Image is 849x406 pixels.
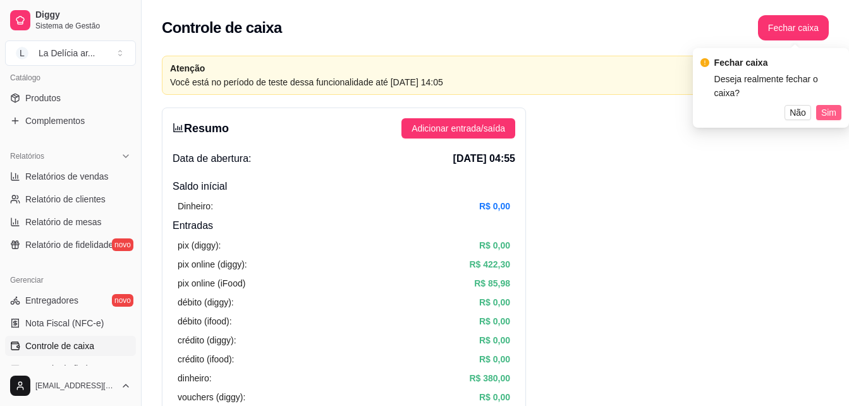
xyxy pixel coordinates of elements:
a: Complementos [5,111,136,131]
a: Produtos [5,88,136,108]
span: Entregadores [25,294,78,307]
span: Relatórios [10,151,44,161]
article: pix online (iFood) [178,276,245,290]
span: Não [790,106,806,120]
article: R$ 0,00 [479,199,510,213]
article: crédito (ifood): [178,352,234,366]
span: Nota Fiscal (NFC-e) [25,317,104,329]
a: Relatório de mesas [5,212,136,232]
div: Fechar caixa [714,56,841,70]
article: débito (ifood): [178,314,232,328]
article: vouchers (diggy): [178,390,245,404]
article: R$ 422,30 [469,257,510,271]
div: La Delícia ar ... [39,47,95,59]
div: Deseja realmente fechar o caixa? [714,72,841,100]
span: Data de abertura: [173,151,252,166]
a: Nota Fiscal (NFC-e) [5,313,136,333]
span: exclamation-circle [700,58,709,67]
span: Controle de caixa [25,340,94,352]
article: R$ 0,00 [479,238,510,252]
span: Relatório de fidelidade [25,238,113,251]
span: Produtos [25,92,61,104]
article: dinheiro: [178,371,212,385]
button: Sim [816,105,841,120]
span: bar-chart [173,122,184,133]
span: Relatório de mesas [25,216,102,228]
h4: Entradas [173,218,515,233]
button: Adicionar entrada/saída [401,118,515,138]
a: Relatórios de vendas [5,166,136,187]
button: [EMAIL_ADDRESS][DOMAIN_NAME] [5,371,136,401]
div: Catálogo [5,68,136,88]
article: crédito (diggy): [178,333,236,347]
article: Você está no período de teste dessa funcionalidade até [DATE] 14:05 [170,75,759,89]
article: pix (diggy): [178,238,221,252]
article: Dinheiro: [178,199,213,213]
a: Entregadoresnovo [5,290,136,311]
span: Relatório de clientes [25,193,106,206]
span: Controle de fiado [25,362,93,375]
article: R$ 0,00 [479,295,510,309]
h2: Controle de caixa [162,18,282,38]
span: Sim [821,106,836,120]
a: Controle de fiado [5,359,136,379]
button: Select a team [5,40,136,66]
article: débito (diggy): [178,295,234,309]
article: R$ 0,00 [479,314,510,328]
span: [DATE] 04:55 [453,151,515,166]
article: pix online (diggy): [178,257,247,271]
h3: Resumo [173,120,229,137]
a: DiggySistema de Gestão [5,5,136,35]
span: L [16,47,28,59]
article: R$ 0,00 [479,333,510,347]
article: R$ 85,98 [474,276,510,290]
a: Relatório de fidelidadenovo [5,235,136,255]
div: Gerenciar [5,270,136,290]
h4: Saldo inícial [173,179,515,194]
a: Controle de caixa [5,336,136,356]
span: Diggy [35,9,131,21]
article: R$ 380,00 [469,371,510,385]
span: Adicionar entrada/saída [412,121,505,135]
a: Relatório de clientes [5,189,136,209]
span: Relatórios de vendas [25,170,109,183]
span: Sistema de Gestão [35,21,131,31]
button: Fechar caixa [758,15,829,40]
article: Atenção [170,61,759,75]
span: [EMAIL_ADDRESS][DOMAIN_NAME] [35,381,116,391]
button: Não [785,105,811,120]
span: Complementos [25,114,85,127]
article: R$ 0,00 [479,352,510,366]
article: R$ 0,00 [479,390,510,404]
